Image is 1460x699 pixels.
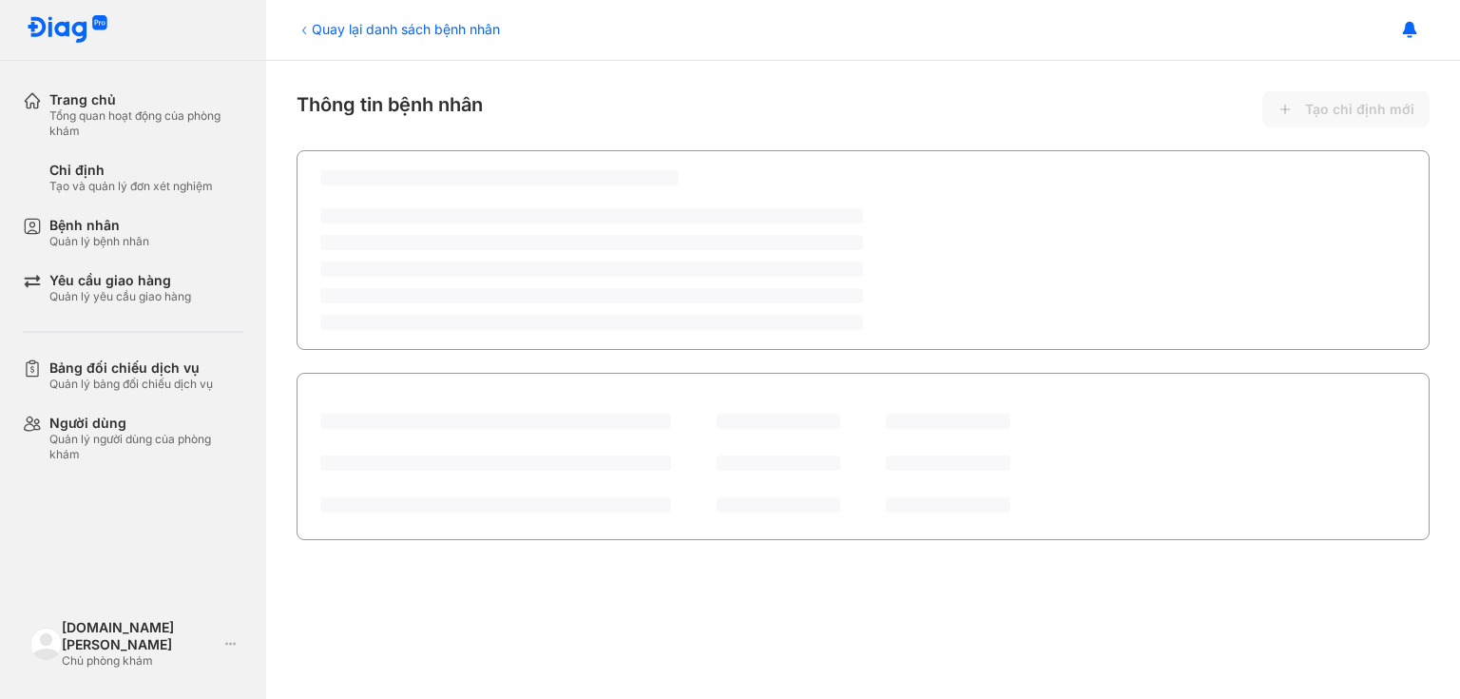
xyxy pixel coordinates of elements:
div: Quay lại danh sách bệnh nhân [297,19,500,39]
span: ‌ [320,497,671,513]
span: ‌ [886,497,1010,513]
span: Tạo chỉ định mới [1305,101,1414,118]
span: ‌ [717,414,841,429]
div: Người dùng [49,415,243,432]
div: Lịch sử chỉ định [320,391,435,414]
span: ‌ [320,170,679,185]
div: Chủ phòng khám [62,653,218,669]
span: ‌ [320,456,671,471]
div: Thông tin bệnh nhân [297,91,1430,127]
span: ‌ [320,235,863,250]
span: ‌ [320,208,863,223]
button: Tạo chỉ định mới [1262,91,1430,127]
div: Quản lý bảng đối chiếu dịch vụ [49,377,213,392]
div: Chỉ định [49,162,213,179]
div: Bảng đối chiếu dịch vụ [49,359,213,377]
span: ‌ [886,414,1010,429]
span: ‌ [717,456,841,471]
div: Quản lý người dùng của phòng khám [49,432,243,462]
img: logo [27,15,108,45]
div: [DOMAIN_NAME] [PERSON_NAME] [62,619,218,653]
img: logo [30,628,62,659]
span: ‌ [320,262,863,277]
div: Tổng quan hoạt động của phòng khám [49,108,243,139]
span: ‌ [320,288,863,303]
div: Yêu cầu giao hàng [49,272,191,289]
div: Quản lý bệnh nhân [49,234,149,249]
span: ‌ [717,497,841,513]
div: Trang chủ [49,91,243,108]
div: Tạo và quản lý đơn xét nghiệm [49,179,213,194]
span: ‌ [886,456,1010,471]
div: Quản lý yêu cầu giao hàng [49,289,191,304]
span: ‌ [320,315,863,330]
div: Bệnh nhân [49,217,149,234]
span: ‌ [320,414,671,429]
